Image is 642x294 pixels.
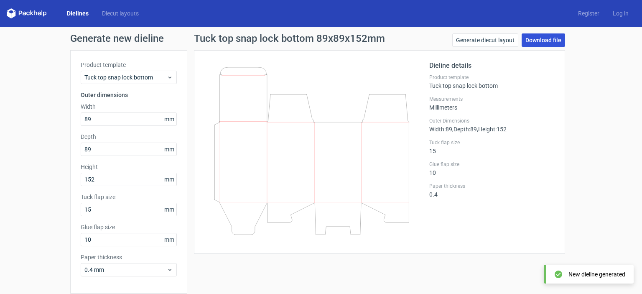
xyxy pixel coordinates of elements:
[81,193,177,201] label: Tuck flap size
[162,203,176,216] span: mm
[522,33,565,47] a: Download file
[606,9,635,18] a: Log in
[429,139,555,154] div: 15
[162,143,176,156] span: mm
[568,270,625,279] div: New dieline generated
[162,173,176,186] span: mm
[81,223,177,231] label: Glue flap size
[81,102,177,111] label: Width
[429,161,555,168] label: Glue flap size
[429,161,555,176] div: 10
[429,74,555,81] label: Product template
[81,61,177,69] label: Product template
[429,183,555,189] label: Paper thickness
[194,33,385,43] h1: Tuck top snap lock bottom 89x89x152mm
[81,91,177,99] h3: Outer dimensions
[429,118,555,124] label: Outer Dimensions
[81,163,177,171] label: Height
[70,33,572,43] h1: Generate new dieline
[429,61,555,71] h2: Dieline details
[571,9,606,18] a: Register
[429,183,555,198] div: 0.4
[162,113,176,125] span: mm
[429,126,452,133] span: Width : 89
[429,139,555,146] label: Tuck flap size
[429,74,555,89] div: Tuck top snap lock bottom
[452,126,477,133] span: , Depth : 89
[84,73,167,82] span: Tuck top snap lock bottom
[429,96,555,111] div: Millimeters
[477,126,507,133] span: , Height : 152
[81,253,177,261] label: Paper thickness
[84,266,167,274] span: 0.4 mm
[95,9,145,18] a: Diecut layouts
[81,133,177,141] label: Depth
[452,33,518,47] a: Generate diecut layout
[429,96,555,102] label: Measurements
[60,9,95,18] a: Dielines
[162,233,176,246] span: mm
